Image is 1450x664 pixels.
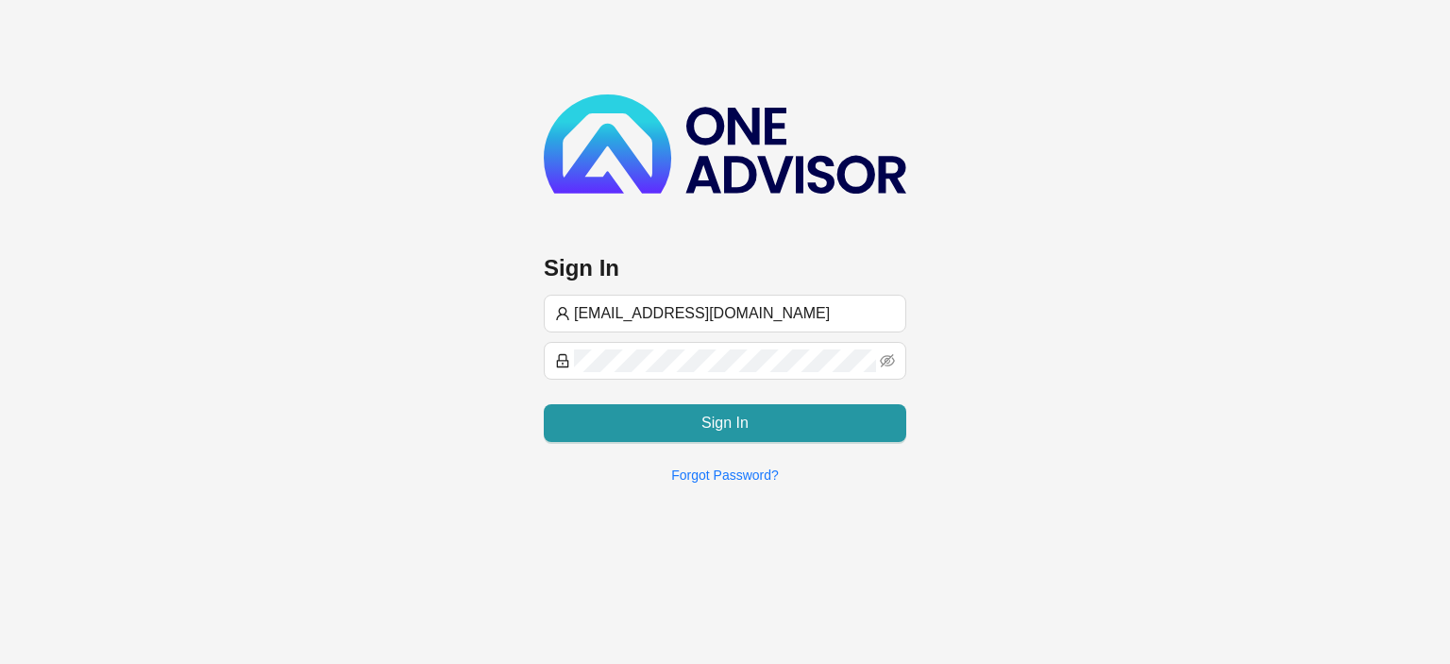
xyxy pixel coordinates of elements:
h3: Sign In [544,253,906,283]
span: lock [555,353,570,368]
span: eye-invisible [880,353,895,368]
button: Sign In [544,404,906,442]
input: Username [574,302,895,325]
img: b89e593ecd872904241dc73b71df2e41-logo-dark.svg [544,94,906,194]
span: Sign In [701,412,749,434]
span: user [555,306,570,321]
a: Forgot Password? [671,468,779,483]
